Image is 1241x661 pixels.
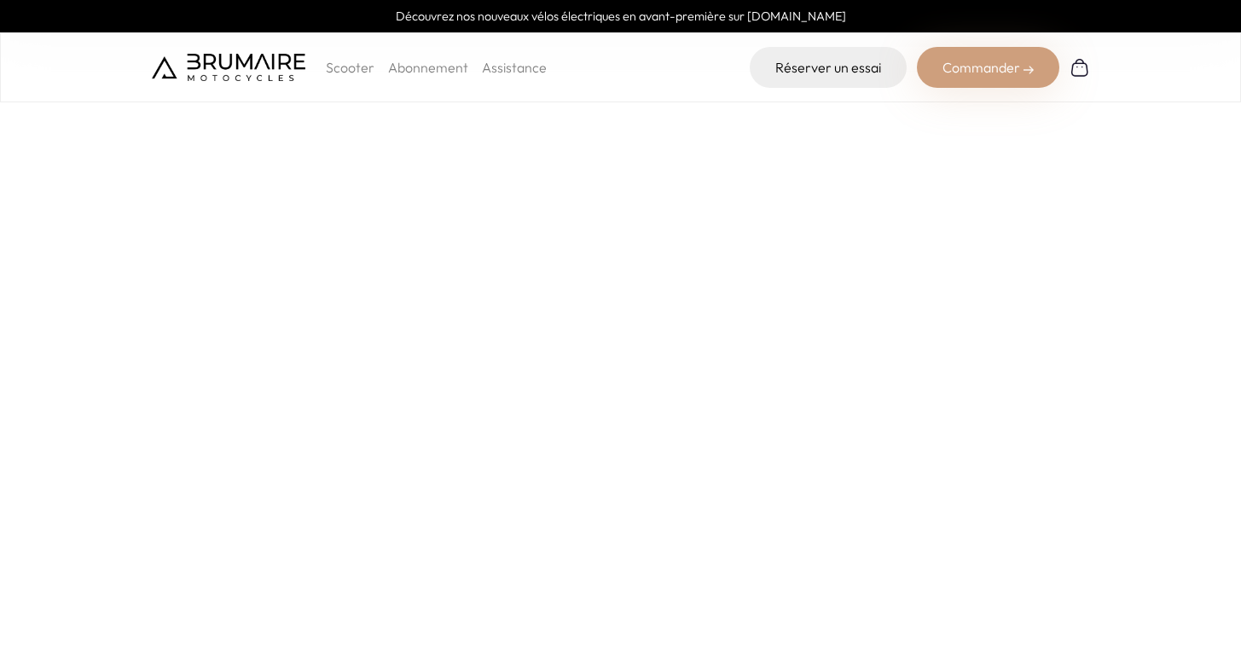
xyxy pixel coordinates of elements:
[152,54,305,81] img: Brumaire Motocycles
[326,57,374,78] p: Scooter
[917,47,1059,88] div: Commander
[388,59,468,76] a: Abonnement
[1024,65,1034,75] img: right-arrow-2.png
[482,59,547,76] a: Assistance
[750,47,907,88] a: Réserver un essai
[1070,57,1090,78] img: Panier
